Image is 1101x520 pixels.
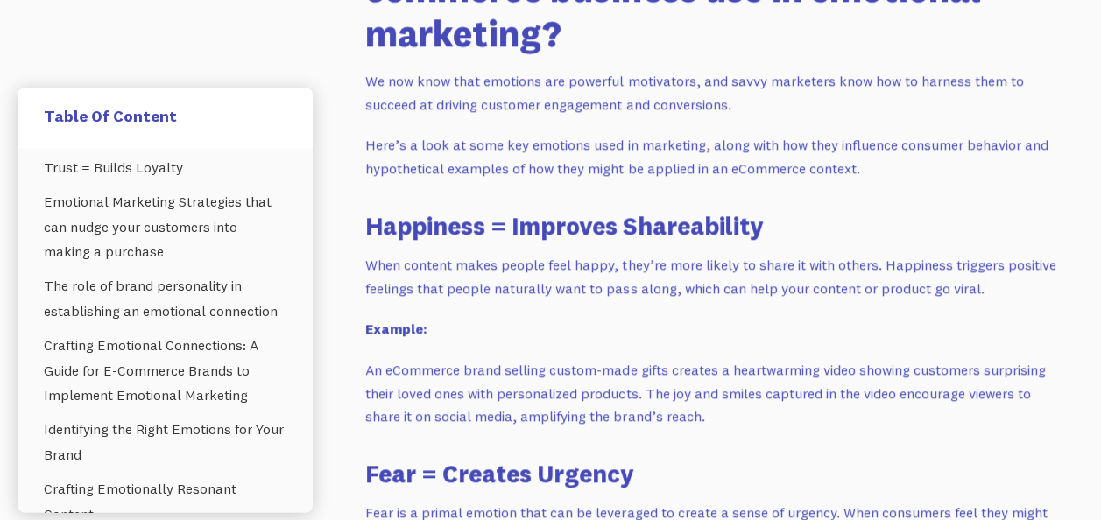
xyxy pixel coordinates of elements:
[365,358,1062,428] p: An eCommerce brand selling custom-made gifts creates a heartwarming video showing customers surpr...
[365,456,1062,490] h3: Fear = Creates Urgency
[44,151,286,185] a: Trust = Builds Loyalty
[44,413,286,473] a: Identifying the Right Emotions for Your Brand
[44,185,286,269] a: Emotional Marketing Strategies that can nudge your customers into making a purchase
[44,105,286,125] h5: Table Of Content
[365,253,1062,299] p: When content makes people feel happy, they’re more likely to share it with others. Happiness trig...
[44,328,286,412] a: Crafting Emotional Connections: A Guide for E-Commerce Brands to Implement Emotional Marketing
[365,320,427,337] strong: Example:
[44,270,286,329] a: The role of brand personality in establishing an emotional connection
[365,317,1062,341] p: ‍
[365,208,1062,242] h3: Happiness = Improves Shareability
[365,69,1062,116] p: We now know that emotions are powerful motivators, and savvy marketers know how to harness them t...
[365,133,1062,179] p: Here’s a look at some key emotions used in marketing, along with how they influence consumer beha...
